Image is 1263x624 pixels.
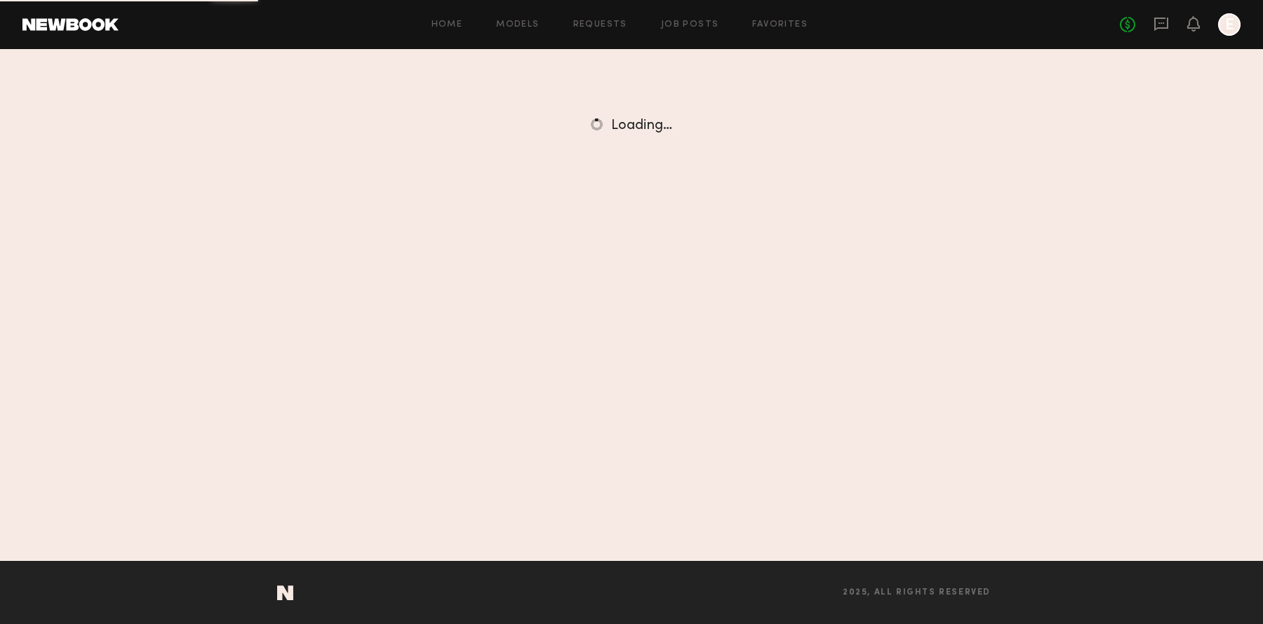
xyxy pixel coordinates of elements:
a: Home [432,20,463,29]
a: E [1218,13,1241,36]
a: Requests [573,20,627,29]
a: Models [496,20,539,29]
span: Loading… [611,119,672,133]
span: 2025, all rights reserved [843,588,991,597]
a: Job Posts [661,20,719,29]
a: Favorites [752,20,808,29]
